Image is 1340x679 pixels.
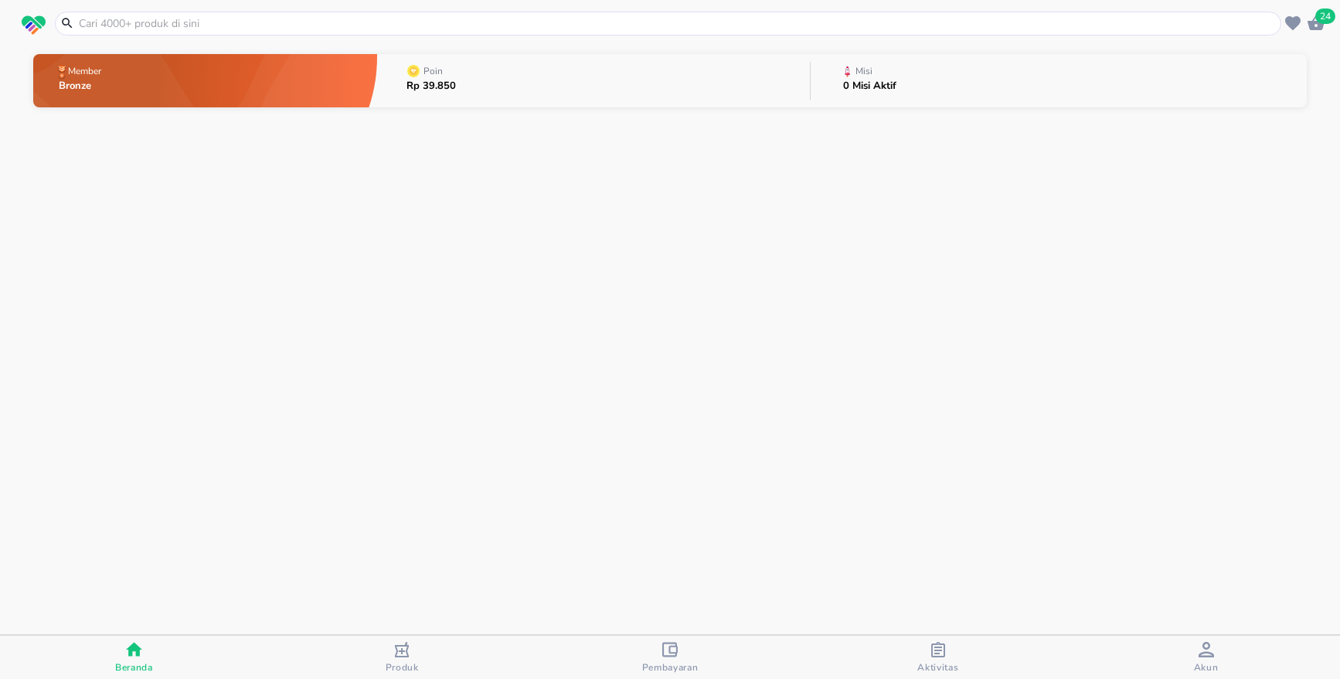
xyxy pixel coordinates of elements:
[843,81,896,91] p: 0 Misi Aktif
[1072,636,1340,679] button: Akun
[423,66,443,76] p: Poin
[1315,8,1335,24] span: 24
[115,661,153,674] span: Beranda
[33,50,377,111] button: MemberBronze
[804,636,1072,679] button: Aktivitas
[536,636,804,679] button: Pembayaran
[386,661,419,674] span: Produk
[406,81,456,91] p: Rp 39.850
[642,661,699,674] span: Pembayaran
[77,15,1277,32] input: Cari 4000+ produk di sini
[22,15,46,36] img: logo_swiperx_s.bd005f3b.svg
[59,81,104,91] p: Bronze
[268,636,536,679] button: Produk
[917,661,958,674] span: Aktivitas
[377,50,810,111] button: PoinRp 39.850
[811,50,1307,111] button: Misi0 Misi Aktif
[1304,12,1328,35] button: 24
[855,66,872,76] p: Misi
[1194,661,1219,674] span: Akun
[68,66,101,76] p: Member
